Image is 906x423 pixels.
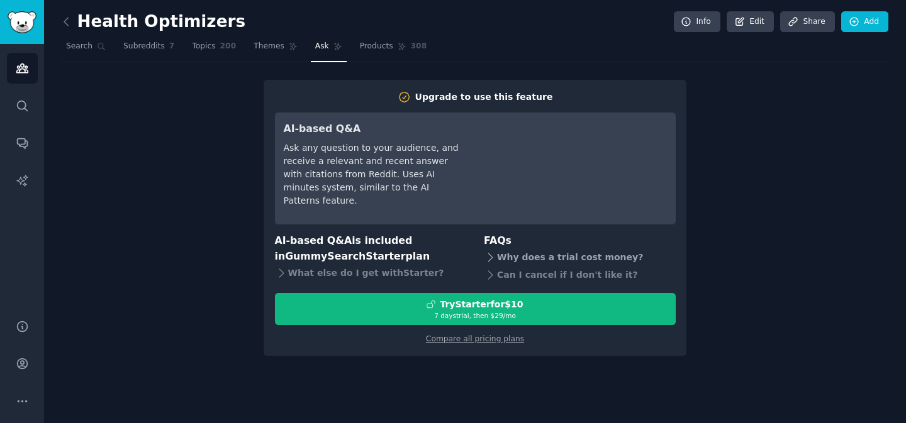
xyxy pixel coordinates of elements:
a: Compare all pricing plans [426,334,524,343]
div: Try Starter for $10 [440,298,523,311]
span: Themes [254,41,284,52]
a: Info [674,11,720,33]
span: GummySearch Starter [285,250,405,262]
h3: AI-based Q&A is included in plan [275,233,467,264]
a: Add [841,11,888,33]
a: Subreddits7 [119,36,179,62]
div: Ask any question to your audience, and receive a relevant and recent answer with citations from R... [284,141,461,207]
h3: FAQs [484,233,676,249]
div: What else do I get with Starter ? [275,264,467,282]
span: Topics [192,41,215,52]
span: Subreddits [123,41,165,52]
a: Search [62,36,110,62]
div: Upgrade to use this feature [415,91,553,104]
span: 7 [169,41,175,52]
h3: AI-based Q&A [284,121,461,137]
span: 308 [411,41,427,52]
div: 7 days trial, then $ 29 /mo [276,311,675,320]
a: Products308 [355,36,431,62]
span: Search [66,41,92,52]
div: Why does a trial cost money? [484,249,676,266]
a: Edit [727,11,774,33]
h2: Health Optimizers [62,12,245,32]
span: 200 [220,41,237,52]
span: Ask [315,41,329,52]
img: GummySearch logo [8,11,36,33]
a: Topics200 [187,36,240,62]
a: Share [780,11,834,33]
span: Products [360,41,393,52]
button: TryStarterfor$107 daystrial, then $29/mo [275,293,676,325]
a: Themes [249,36,302,62]
a: Ask [311,36,347,62]
div: Can I cancel if I don't like it? [484,266,676,284]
